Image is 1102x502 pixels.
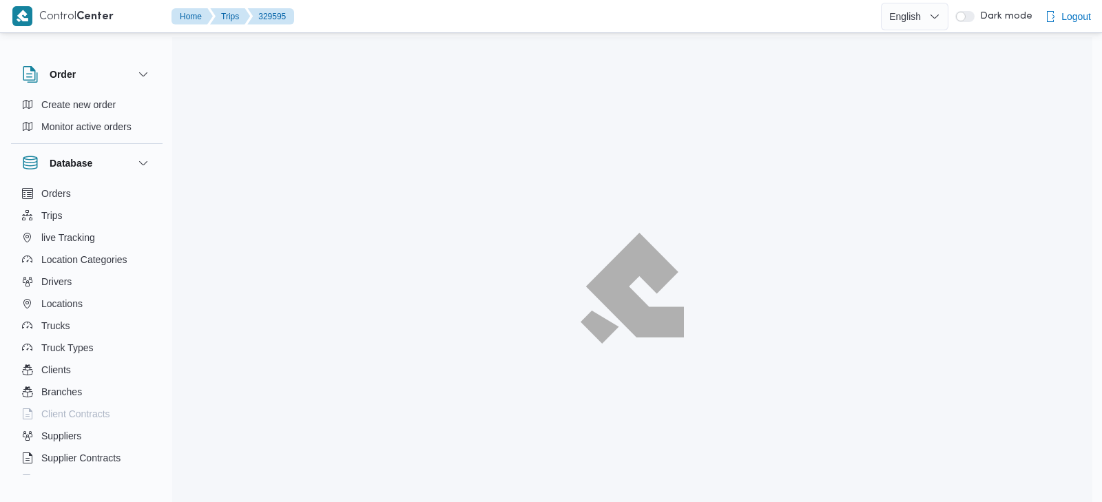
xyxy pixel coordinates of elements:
button: Home [171,8,213,25]
button: Monitor active orders [17,116,157,138]
button: Locations [17,293,157,315]
button: Order [22,66,152,83]
button: Trips [17,205,157,227]
button: Client Contracts [17,403,157,425]
button: Logout [1039,3,1096,30]
button: live Tracking [17,227,157,249]
span: Branches [41,384,82,400]
button: Supplier Contracts [17,447,157,469]
button: Trips [210,8,250,25]
span: Trips [41,207,63,224]
h3: Order [50,66,76,83]
span: Clients [41,362,71,378]
span: Trucks [41,317,70,334]
img: X8yXhbKr1z7QwAAAABJRU5ErkJggg== [12,6,32,26]
button: Truck Types [17,337,157,359]
button: Database [22,155,152,171]
span: Client Contracts [41,406,110,422]
span: Suppliers [41,428,81,444]
button: Drivers [17,271,157,293]
span: Logout [1061,8,1091,25]
button: Clients [17,359,157,381]
span: Orders [41,185,71,202]
span: Truck Types [41,339,93,356]
span: Location Categories [41,251,127,268]
button: 329595 [247,8,294,25]
div: Database [11,182,163,481]
button: Devices [17,469,157,491]
span: Supplier Contracts [41,450,121,466]
span: Create new order [41,96,116,113]
span: Devices [41,472,76,488]
button: Location Categories [17,249,157,271]
span: live Tracking [41,229,95,246]
img: ILLA Logo [588,240,676,335]
div: Order [11,94,163,143]
button: Create new order [17,94,157,116]
b: Center [76,12,114,22]
span: Monitor active orders [41,118,132,135]
button: Branches [17,381,157,403]
button: Suppliers [17,425,157,447]
button: Trucks [17,315,157,337]
span: Drivers [41,273,72,290]
h3: Database [50,155,92,171]
span: Locations [41,295,83,312]
button: Orders [17,182,157,205]
span: Dark mode [975,11,1032,22]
